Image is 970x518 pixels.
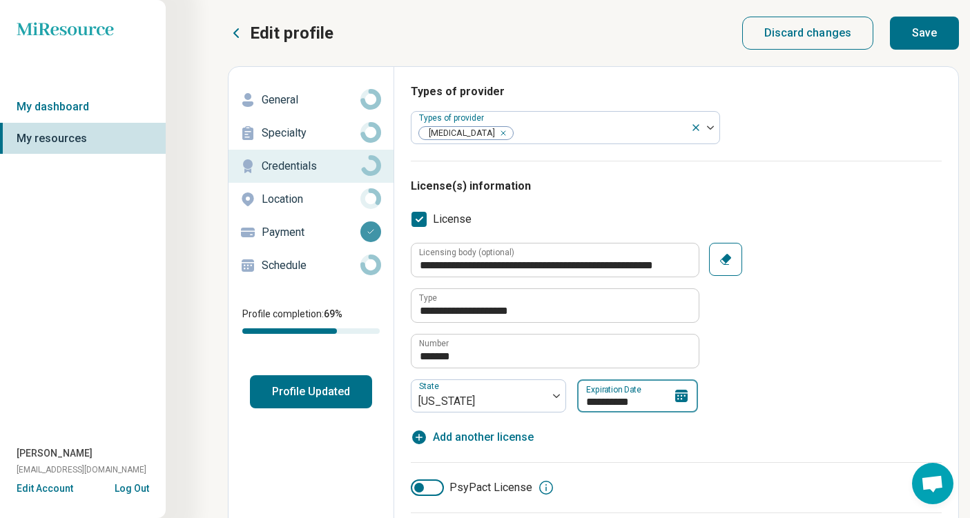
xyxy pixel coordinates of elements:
a: Credentials [229,150,394,183]
a: Payment [229,216,394,249]
p: Schedule [262,257,360,274]
p: Location [262,191,360,208]
label: PsyPact License [411,479,532,496]
span: [MEDICAL_DATA] [419,127,499,140]
p: General [262,92,360,108]
p: Credentials [262,158,360,175]
label: Number [419,339,449,348]
span: [EMAIL_ADDRESS][DOMAIN_NAME] [17,464,146,476]
a: Open chat [912,463,953,504]
a: Schedule [229,249,394,282]
button: Edit Account [17,481,73,496]
button: Profile Updated [250,375,372,408]
a: General [229,83,394,117]
label: State [419,381,442,391]
p: Edit profile [250,22,333,44]
a: Location [229,183,394,216]
p: Payment [262,224,360,241]
button: Save [890,17,959,50]
button: Discard changes [742,17,874,50]
label: Types of provider [419,113,487,123]
span: License [433,211,472,228]
div: Profile completion: [229,299,394,342]
a: Specialty [229,117,394,150]
button: Edit profile [228,22,333,44]
label: Licensing body (optional) [419,248,514,257]
span: 69 % [324,308,342,319]
h3: License(s) information [411,178,942,195]
label: Type [419,294,437,302]
span: [PERSON_NAME] [17,446,93,461]
h3: Types of provider [411,83,942,100]
span: Add another license [433,429,534,446]
button: Log Out [115,481,149,492]
div: Profile completion [242,328,380,334]
input: credential.licenses.0.name [411,289,699,322]
button: Add another license [411,429,534,446]
p: Specialty [262,125,360,141]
